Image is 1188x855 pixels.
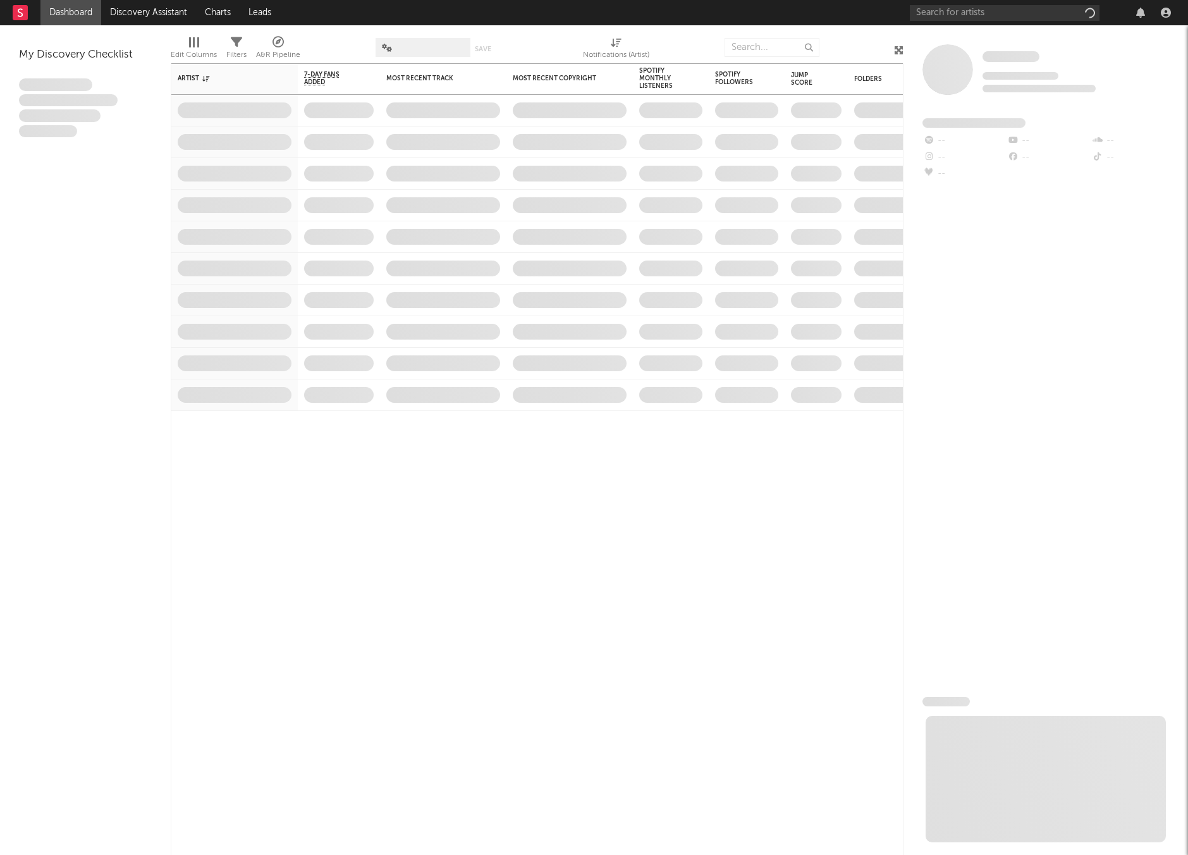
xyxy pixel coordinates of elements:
[171,47,217,63] div: Edit Columns
[1091,149,1175,166] div: --
[725,38,819,57] input: Search...
[983,72,1058,80] span: Tracking Since: [DATE]
[639,67,683,90] div: Spotify Monthly Listeners
[226,32,247,68] div: Filters
[583,32,649,68] div: Notifications (Artist)
[386,75,481,82] div: Most Recent Track
[922,133,1007,149] div: --
[256,32,300,68] div: A&R Pipeline
[1091,133,1175,149] div: --
[715,71,759,86] div: Spotify Followers
[983,51,1039,62] span: Some Artist
[1007,149,1091,166] div: --
[922,166,1007,182] div: --
[256,47,300,63] div: A&R Pipeline
[304,71,355,86] span: 7-Day Fans Added
[19,47,152,63] div: My Discovery Checklist
[910,5,1099,21] input: Search for artists
[19,109,101,122] span: Praesent ac interdum
[922,697,970,706] span: News Feed
[19,125,77,138] span: Aliquam viverra
[983,51,1039,63] a: Some Artist
[475,46,491,52] button: Save
[19,78,92,91] span: Lorem ipsum dolor
[583,47,649,63] div: Notifications (Artist)
[1007,133,1091,149] div: --
[983,85,1096,92] span: 0 fans last week
[791,71,823,87] div: Jump Score
[226,47,247,63] div: Filters
[513,75,608,82] div: Most Recent Copyright
[922,118,1026,128] span: Fans Added by Platform
[854,75,949,83] div: Folders
[178,75,273,82] div: Artist
[922,149,1007,166] div: --
[171,32,217,68] div: Edit Columns
[19,94,118,107] span: Integer aliquet in purus et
